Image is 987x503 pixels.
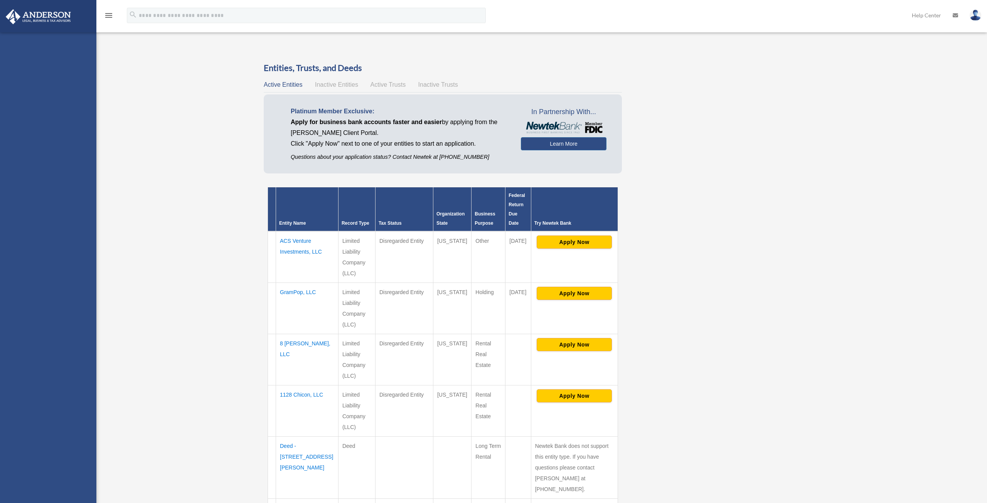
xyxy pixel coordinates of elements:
th: Entity Name [276,187,339,231]
td: Limited Liability Company (LLC) [338,334,375,385]
td: [US_STATE] [433,334,471,385]
td: 8 [PERSON_NAME], LLC [276,334,339,385]
td: Disregarded Entity [375,231,433,283]
td: Limited Liability Company (LLC) [338,283,375,334]
td: Holding [472,283,505,334]
td: [DATE] [505,283,531,334]
td: Disregarded Entity [375,283,433,334]
button: Apply Now [537,389,612,402]
button: Apply Now [537,236,612,249]
p: Click "Apply Now" next to one of your entities to start an application. [291,138,509,149]
td: [US_STATE] [433,385,471,436]
td: GramPop, LLC [276,283,339,334]
img: Anderson Advisors Platinum Portal [3,9,73,24]
i: search [129,10,137,19]
td: Limited Liability Company (LLC) [338,385,375,436]
div: Try Newtek Bank [534,219,615,228]
th: Organization State [433,187,471,231]
p: Questions about your application status? Contact Newtek at [PHONE_NUMBER] [291,152,509,162]
th: Tax Status [375,187,433,231]
span: Inactive Entities [315,81,358,88]
td: [US_STATE] [433,231,471,283]
img: NewtekBankLogoSM.png [525,122,602,133]
td: Newtek Bank does not support this entity type. If you have questions please contact [PERSON_NAME]... [531,436,618,498]
p: Platinum Member Exclusive: [291,106,509,117]
td: Other [472,231,505,283]
button: Apply Now [537,338,612,351]
td: ACS Venture Investments, LLC [276,231,339,283]
td: Disregarded Entity [375,385,433,436]
th: Business Purpose [472,187,505,231]
td: Limited Liability Company (LLC) [338,231,375,283]
p: by applying from the [PERSON_NAME] Client Portal. [291,117,509,138]
td: Deed - [STREET_ADDRESS][PERSON_NAME] [276,436,339,498]
td: [DATE] [505,231,531,283]
td: Rental Real Estate [472,334,505,385]
span: Apply for business bank accounts faster and easier [291,119,442,125]
span: Active Entities [264,81,302,88]
h3: Entities, Trusts, and Deeds [264,62,622,74]
th: Federal Return Due Date [505,187,531,231]
img: User Pic [970,10,981,21]
td: Long Term Rental [472,436,505,498]
td: Disregarded Entity [375,334,433,385]
th: Record Type [338,187,375,231]
td: Deed [338,436,375,498]
td: Rental Real Estate [472,385,505,436]
span: Inactive Trusts [418,81,458,88]
button: Apply Now [537,287,612,300]
a: menu [104,13,113,20]
i: menu [104,11,113,20]
td: [US_STATE] [433,283,471,334]
td: 1128 Chicon, LLC [276,385,339,436]
a: Learn More [521,137,606,150]
span: Active Trusts [371,81,406,88]
span: In Partnership With... [521,106,606,118]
